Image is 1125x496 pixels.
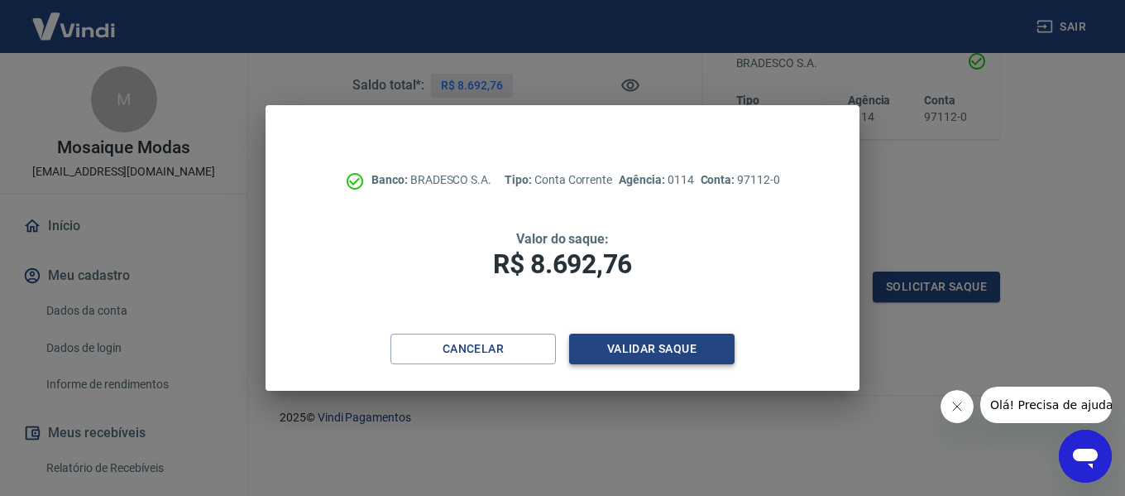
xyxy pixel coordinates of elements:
[569,334,735,364] button: Validar saque
[619,171,693,189] p: 0114
[505,173,534,186] span: Tipo:
[980,387,1112,423] iframe: Mensagem da empresa
[701,171,780,189] p: 97112-0
[941,390,974,423] iframe: Fechar mensagem
[516,231,609,247] span: Valor do saque:
[619,173,668,186] span: Agência:
[1059,430,1112,483] iframe: Botão para abrir a janela de mensagens
[505,171,612,189] p: Conta Corrente
[493,248,632,280] span: R$ 8.692,76
[701,173,738,186] span: Conta:
[10,12,139,25] span: Olá! Precisa de ajuda?
[371,173,410,186] span: Banco:
[390,334,556,364] button: Cancelar
[371,171,491,189] p: BRADESCO S.A.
